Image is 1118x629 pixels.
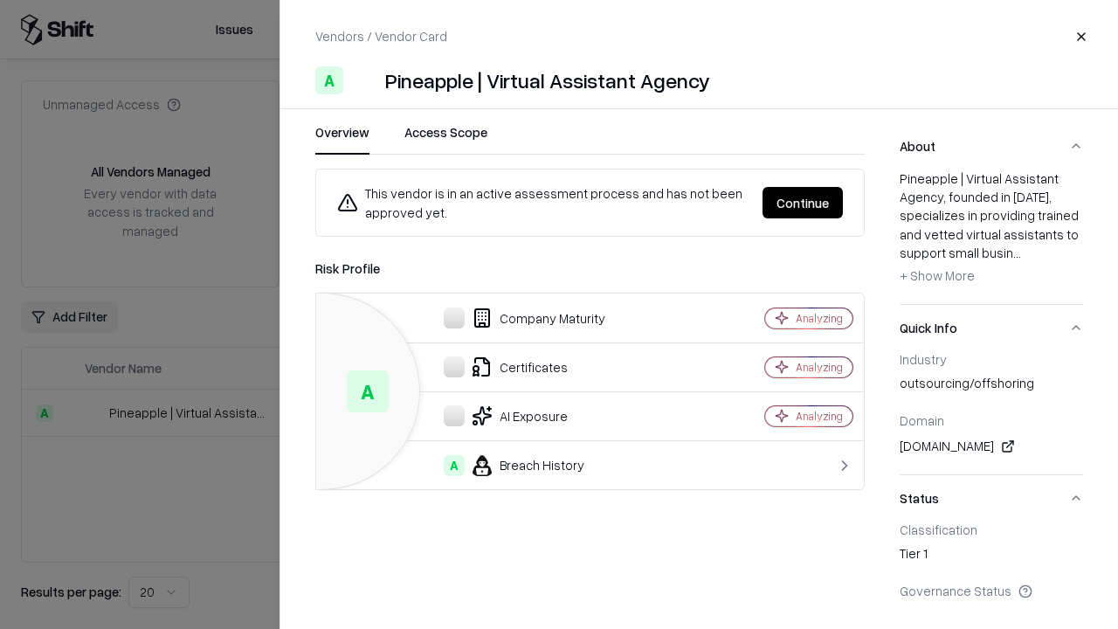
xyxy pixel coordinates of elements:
button: Status [900,475,1083,522]
button: Continue [763,187,843,218]
div: Breach History [330,455,704,476]
div: Domain [900,412,1083,428]
div: [DOMAIN_NAME] [900,436,1083,457]
div: Governance Status [900,583,1083,598]
button: Quick Info [900,305,1083,351]
div: Risk Profile [315,258,865,279]
button: Access Scope [404,123,487,155]
div: About [900,169,1083,304]
p: Vendors / Vendor Card [315,27,447,45]
div: A [347,370,389,412]
div: Company Maturity [330,308,704,328]
button: About [900,123,1083,169]
div: A [315,66,343,94]
div: Pineapple | Virtual Assistant Agency [385,66,710,94]
div: outsourcing/offshoring [900,374,1083,398]
span: + Show More [900,267,975,283]
div: Certificates [330,356,704,377]
button: Overview [315,123,369,155]
div: A [444,455,465,476]
div: Analyzing [796,311,843,326]
div: Classification [900,522,1083,537]
div: Analyzing [796,409,843,424]
button: + Show More [900,262,975,290]
span: ... [1013,245,1021,260]
div: Analyzing [796,360,843,375]
div: Tier 1 [900,544,1083,569]
div: This vendor is in an active assessment process and has not been approved yet. [337,183,749,222]
div: AI Exposure [330,405,704,426]
div: Quick Info [900,351,1083,474]
img: Pineapple | Virtual Assistant Agency [350,66,378,94]
div: Pineapple | Virtual Assistant Agency, founded in [DATE], specializes in providing trained and vet... [900,169,1083,290]
div: Industry [900,351,1083,367]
